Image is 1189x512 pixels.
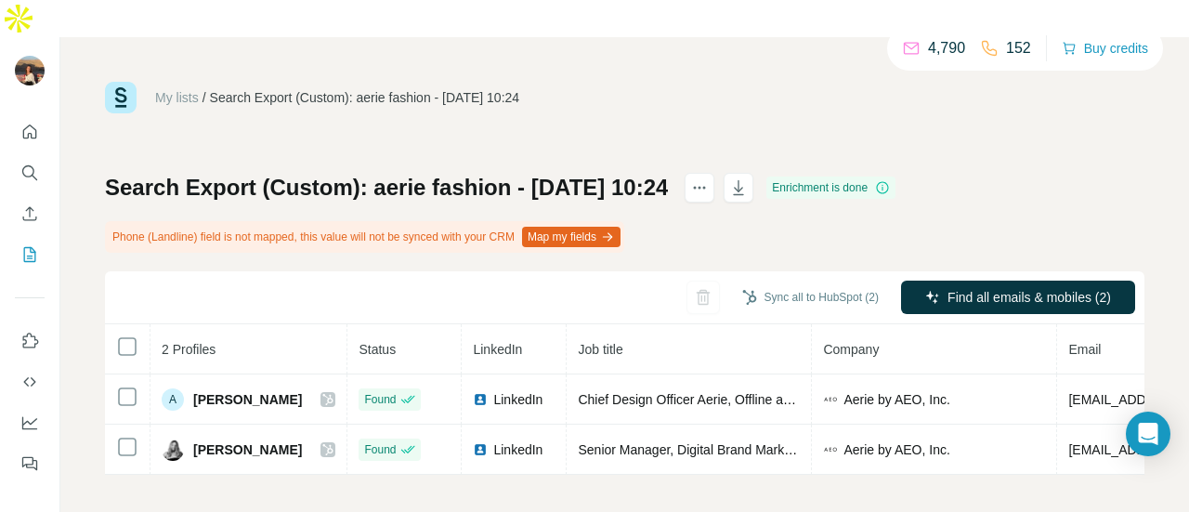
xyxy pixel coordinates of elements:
button: Find all emails & mobiles (2) [901,281,1135,314]
p: 4,790 [928,37,965,59]
span: Company [823,342,879,357]
span: Senior Manager, Digital Brand Marketing [578,442,812,457]
div: Enrichment is done [766,177,895,199]
img: company-logo [823,442,838,457]
span: Chief Design Officer Aerie, Offline and Unsubscribed [578,392,881,407]
div: A [162,388,184,411]
span: LinkedIn [493,390,542,409]
li: / [203,88,206,107]
a: My lists [155,90,199,105]
span: Email [1068,342,1101,357]
button: Enrich CSV [15,197,45,230]
img: LinkedIn logo [473,392,488,407]
img: Surfe Logo [105,82,137,113]
span: Status [359,342,396,357]
p: 152 [1006,37,1031,59]
button: My lists [15,238,45,271]
span: Find all emails & mobiles (2) [947,288,1111,307]
button: Buy credits [1062,35,1148,61]
span: LinkedIn [473,342,522,357]
span: [PERSON_NAME] [193,440,302,459]
button: Quick start [15,115,45,149]
button: Feedback [15,447,45,480]
span: LinkedIn [493,440,542,459]
button: Sync all to HubSpot (2) [729,283,892,311]
span: Job title [578,342,622,357]
span: Found [364,441,396,458]
span: Aerie by AEO, Inc. [843,390,949,409]
button: Map my fields [522,227,621,247]
img: Avatar [15,56,45,85]
h1: Search Export (Custom): aerie fashion - [DATE] 10:24 [105,173,668,203]
button: Use Surfe API [15,365,45,399]
button: Search [15,156,45,190]
div: Phone (Landline) field is not mapped, this value will not be synced with your CRM [105,221,624,253]
div: Search Export (Custom): aerie fashion - [DATE] 10:24 [210,88,520,107]
span: 2 Profiles [162,342,216,357]
span: Aerie by AEO, Inc. [843,440,949,459]
button: Dashboard [15,406,45,440]
button: Use Surfe on LinkedIn [15,324,45,358]
button: actions [685,173,714,203]
span: Found [364,391,396,408]
span: [PERSON_NAME] [193,390,302,409]
img: LinkedIn logo [473,442,488,457]
img: Avatar [162,439,184,461]
div: Open Intercom Messenger [1126,412,1170,456]
img: company-logo [823,392,838,407]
